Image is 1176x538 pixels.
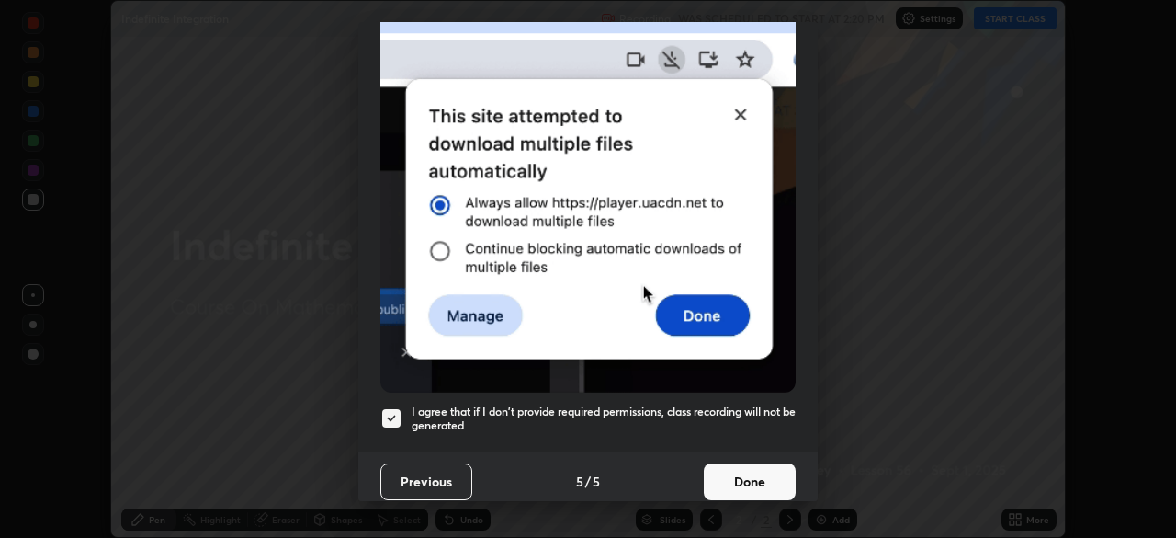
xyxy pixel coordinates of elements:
[704,464,796,500] button: Done
[585,472,591,491] h4: /
[380,464,472,500] button: Previous
[412,405,796,433] h5: I agree that if I don't provide required permissions, class recording will not be generated
[593,472,600,491] h4: 5
[576,472,583,491] h4: 5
